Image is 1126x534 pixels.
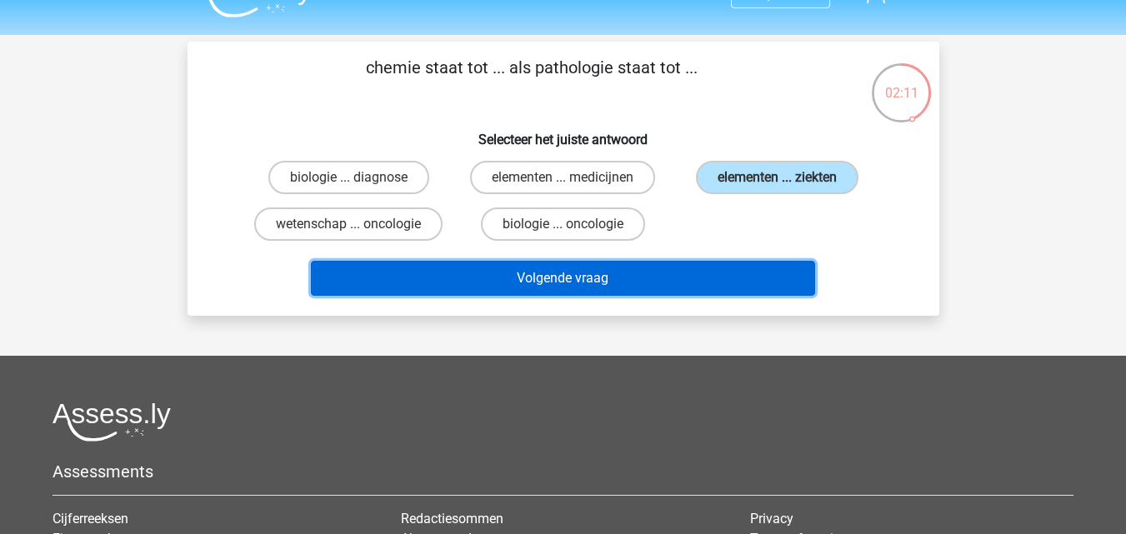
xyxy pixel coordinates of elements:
[470,161,655,194] label: elementen ... medicijnen
[214,118,913,147] h6: Selecteer het juiste antwoord
[254,207,443,241] label: wetenschap ... oncologie
[311,261,815,296] button: Volgende vraag
[53,402,171,442] img: Assessly logo
[53,511,128,527] a: Cijferreeksen
[750,511,793,527] a: Privacy
[481,207,645,241] label: biologie ... oncologie
[214,55,850,105] p: chemie staat tot ... als pathologie staat tot ...
[401,511,503,527] a: Redactiesommen
[696,161,858,194] label: elementen ... ziekten
[53,462,1073,482] h5: Assessments
[870,62,933,103] div: 02:11
[268,161,429,194] label: biologie ... diagnose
